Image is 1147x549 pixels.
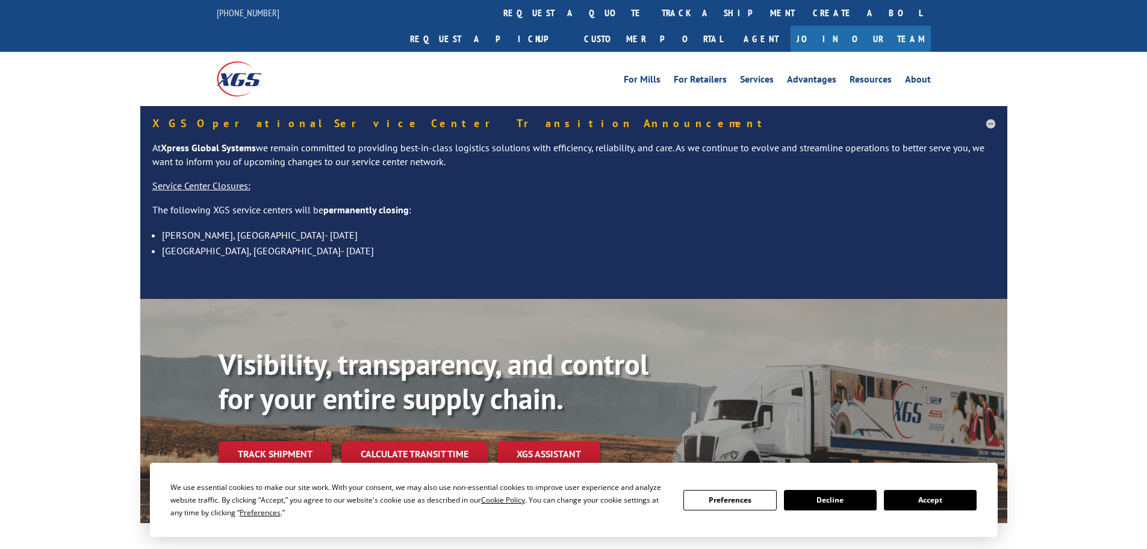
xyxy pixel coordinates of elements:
[401,26,575,52] a: Request a pickup
[497,441,600,467] a: XGS ASSISTANT
[674,75,727,88] a: For Retailers
[683,490,776,510] button: Preferences
[152,141,995,180] p: At we remain committed to providing best-in-class logistics solutions with efficiency, reliabilit...
[905,75,931,88] a: About
[481,495,525,505] span: Cookie Policy
[161,142,256,154] strong: Xpress Global Systems
[150,463,998,537] div: Cookie Consent Prompt
[791,26,931,52] a: Join Our Team
[162,227,995,243] li: [PERSON_NAME], [GEOGRAPHIC_DATA]- [DATE]
[341,441,488,467] a: Calculate transit time
[162,243,995,259] li: [GEOGRAPHIC_DATA], [GEOGRAPHIC_DATA]- [DATE]
[152,118,995,129] h5: XGS Operational Service Center Transition Announcement
[575,26,732,52] a: Customer Portal
[624,75,661,88] a: For Mills
[152,203,995,227] p: The following XGS service centers will be :
[850,75,892,88] a: Resources
[740,75,774,88] a: Services
[240,507,281,518] span: Preferences
[884,490,977,510] button: Accept
[787,75,836,88] a: Advantages
[219,345,648,418] b: Visibility, transparency, and control for your entire supply chain.
[219,441,332,466] a: Track shipment
[323,204,409,216] strong: permanently closing
[217,7,279,19] a: [PHONE_NUMBER]
[732,26,791,52] a: Agent
[170,481,669,519] div: We use essential cookies to make our site work. With your consent, we may also use non-essential ...
[152,180,250,192] u: Service Center Closures:
[784,490,877,510] button: Decline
